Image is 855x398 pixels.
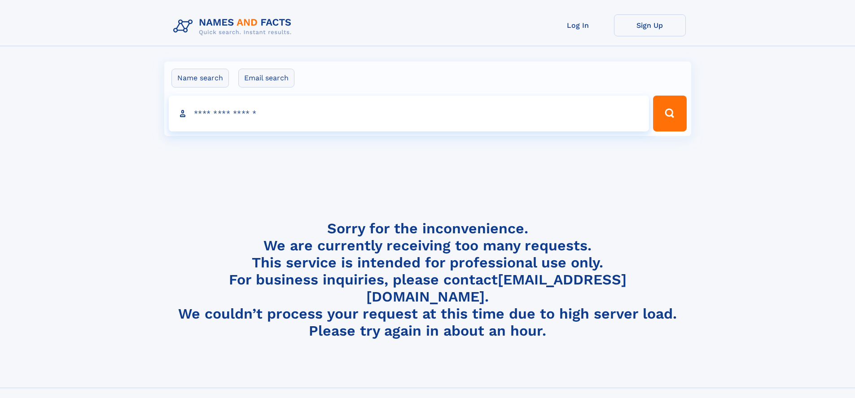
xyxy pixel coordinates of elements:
[169,96,649,131] input: search input
[542,14,614,36] a: Log In
[614,14,686,36] a: Sign Up
[171,69,229,87] label: Name search
[170,220,686,340] h4: Sorry for the inconvenience. We are currently receiving too many requests. This service is intend...
[653,96,686,131] button: Search Button
[170,14,299,39] img: Logo Names and Facts
[366,271,627,305] a: [EMAIL_ADDRESS][DOMAIN_NAME]
[238,69,294,87] label: Email search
